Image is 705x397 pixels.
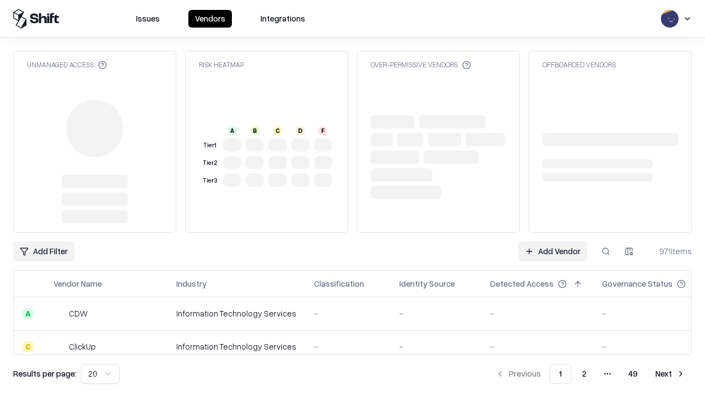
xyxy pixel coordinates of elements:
button: Add Filter [13,242,74,261]
div: - [399,341,473,352]
div: Information Technology Services [176,341,296,352]
button: Next [649,364,692,384]
div: - [314,308,382,319]
div: Over-Permissive Vendors [371,60,471,69]
div: B [251,126,259,135]
div: F [318,126,327,135]
div: Tier 3 [201,176,219,185]
div: C [273,126,282,135]
div: Offboarded Vendors [543,60,616,69]
nav: pagination [489,364,692,384]
div: Industry [176,278,207,289]
p: Results per page: [13,368,77,379]
div: C [23,341,34,352]
button: Issues [129,10,166,28]
div: Tier 1 [201,141,219,150]
button: Integrations [254,10,312,28]
a: Add Vendor [518,242,587,261]
div: - [314,341,382,352]
div: - [399,308,473,319]
div: Unmanaged Access [27,60,107,69]
button: 1 [550,364,571,384]
div: Vendor Name [53,278,102,289]
div: Governance Status [602,278,673,289]
div: - [490,341,584,352]
div: Identity Source [399,278,455,289]
img: CDW [53,308,64,319]
div: CDW [69,308,88,319]
div: A [23,308,34,319]
div: A [228,126,237,135]
div: Tier 2 [201,158,219,168]
div: ClickUp [69,341,96,352]
button: Vendors [188,10,232,28]
div: - [602,308,703,319]
div: - [602,341,703,352]
div: Risk Heatmap [199,60,244,69]
div: Classification [314,278,364,289]
div: - [490,308,584,319]
div: Detected Access [490,278,554,289]
button: 49 [620,364,647,384]
img: ClickUp [53,341,64,352]
div: 971 items [648,245,692,257]
div: Information Technology Services [176,308,296,319]
div: D [296,126,305,135]
button: 2 [573,364,595,384]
